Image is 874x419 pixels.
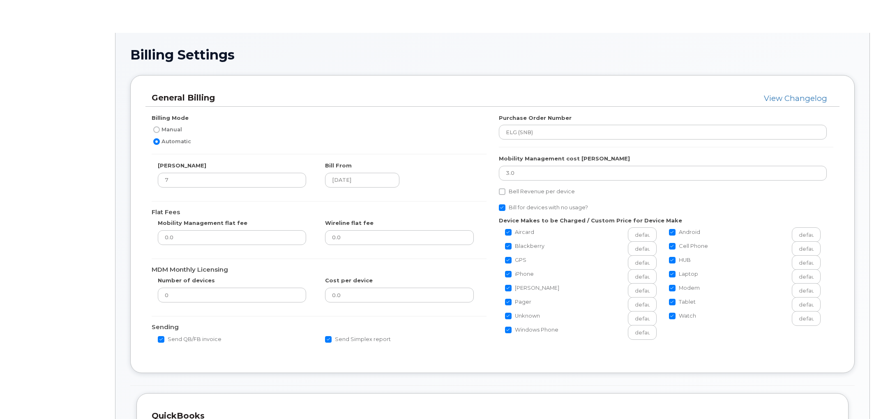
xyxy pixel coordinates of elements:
[669,257,676,263] input: HUB
[130,48,855,62] h1: Billing Settings
[628,325,657,340] input: Windows Phone
[764,94,827,103] a: View Changelog
[505,255,526,265] label: GPS
[505,313,512,319] input: Unknown
[153,138,160,145] input: Automatic
[325,334,391,344] label: Send Simplex report
[158,162,206,169] label: [PERSON_NAME]
[505,299,512,305] input: Pager
[152,125,182,135] label: Manual
[505,283,559,293] label: [PERSON_NAME]
[669,271,676,277] input: Laptop
[669,269,698,279] label: Laptop
[325,162,352,169] label: Bill From
[152,92,541,103] h3: General Billing
[669,283,700,293] label: Modem
[628,255,657,270] input: GPS
[505,241,544,251] label: Blackberry
[669,285,676,291] input: Modem
[505,327,512,333] input: Windows Phone
[792,297,821,312] input: Tablet
[792,311,821,326] input: Watch
[628,227,657,242] input: Aircard
[792,283,821,298] input: Modem
[152,324,487,331] h4: Sending
[669,243,676,250] input: Cell Phone
[669,229,676,236] input: Android
[153,126,160,133] input: Manual
[669,241,708,251] label: Cell Phone
[505,229,512,236] input: Aircard
[628,283,657,298] input: [PERSON_NAME]
[505,285,512,291] input: [PERSON_NAME]
[152,209,487,216] h4: Flat Fees
[499,217,682,224] label: Device Makes to be Charged / Custom Price for Device Make
[628,311,657,326] input: Unknown
[152,266,487,273] h4: MDM Monthly Licensing
[499,203,588,213] label: Bill for devices with no usage?
[499,114,572,122] label: Purchase Order Number
[669,299,676,305] input: Tablet
[505,311,540,321] label: Unknown
[152,114,189,122] label: Billing Mode
[628,241,657,256] input: Blackberry
[505,257,512,263] input: GPS
[158,277,215,284] label: Number of devices
[325,219,374,227] label: Wireline flat fee
[669,255,691,265] label: HUB
[499,155,630,163] label: Mobility Management cost [PERSON_NAME]
[499,204,505,211] input: Bill for devices with no usage?
[505,227,534,237] label: Aircard
[158,334,221,344] label: Send QB/FB invoice
[792,241,821,256] input: Cell Phone
[505,271,512,277] input: iPhone
[669,227,700,237] label: Android
[505,269,534,279] label: iPhone
[669,297,696,307] label: Tablet
[325,277,373,284] label: Cost per device
[158,219,247,227] label: Mobility Management flat fee
[792,255,821,270] input: HUB
[325,336,332,343] input: Send Simplex report
[505,243,512,250] input: Blackberry
[158,336,164,343] input: Send QB/FB invoice
[628,269,657,284] input: iPhone
[669,311,696,321] label: Watch
[669,313,676,319] input: Watch
[152,137,191,147] label: Automatic
[792,269,821,284] input: Laptop
[505,297,531,307] label: Pager
[499,188,505,195] input: Bell Revenue per device
[499,187,575,197] label: Bell Revenue per device
[628,297,657,312] input: Pager
[792,227,821,242] input: Android
[505,325,558,335] label: Windows Phone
